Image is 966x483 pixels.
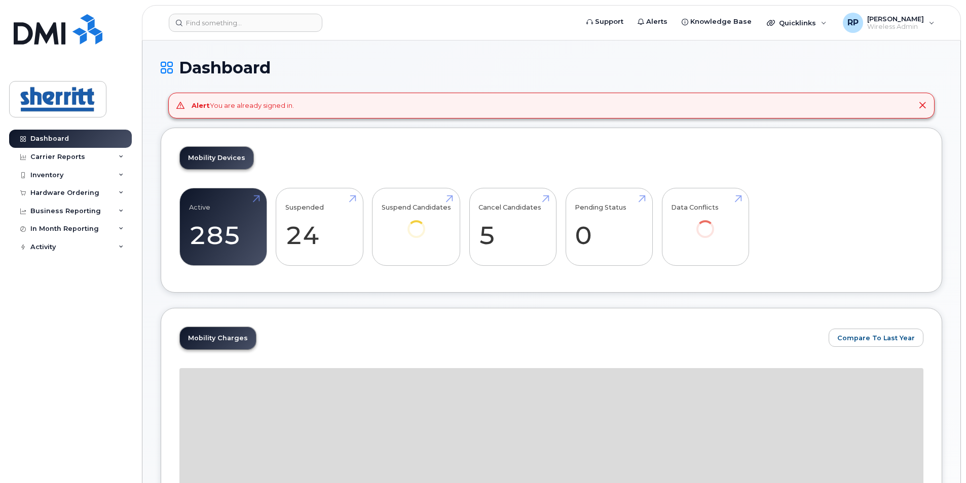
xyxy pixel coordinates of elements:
h1: Dashboard [161,59,942,76]
button: Compare To Last Year [829,329,923,347]
a: Mobility Devices [180,147,253,169]
div: You are already signed in. [192,101,294,110]
a: Active 285 [189,193,257,260]
a: Suspend Candidates [382,193,451,252]
strong: Alert [192,101,210,109]
a: Data Conflicts [671,193,739,252]
a: Cancel Candidates 5 [478,193,547,260]
a: Suspended 24 [285,193,354,260]
a: Pending Status 0 [575,193,643,260]
span: Compare To Last Year [837,333,915,343]
a: Mobility Charges [180,327,256,349]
